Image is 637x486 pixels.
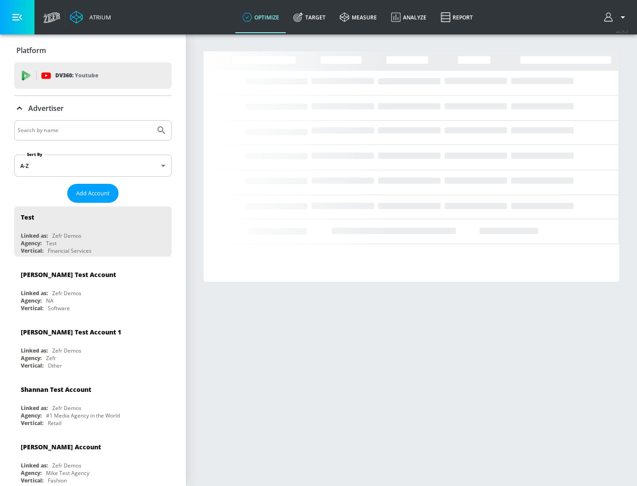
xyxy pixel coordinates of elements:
[14,206,172,257] div: TestLinked as:Zefr DemosAgency:TestVertical:Financial Services
[48,419,61,427] div: Retail
[14,155,172,177] div: A-Z
[16,46,46,55] p: Platform
[46,354,56,362] div: Zefr
[21,239,42,247] div: Agency:
[48,304,70,312] div: Software
[52,347,81,354] div: Zefr Demos
[434,1,480,33] a: Report
[21,469,42,477] div: Agency:
[235,1,286,33] a: optimize
[21,247,43,254] div: Vertical:
[21,362,43,369] div: Vertical:
[18,125,152,136] input: Search by name
[55,71,98,80] p: DV360:
[48,247,92,254] div: Financial Services
[86,13,111,21] div: Atrium
[21,462,48,469] div: Linked as:
[14,379,172,429] div: Shannan Test AccountLinked as:Zefr DemosAgency:#1 Media Agency in the WorldVertical:Retail
[52,289,81,297] div: Zefr Demos
[21,213,34,221] div: Test
[21,419,43,427] div: Vertical:
[21,404,48,412] div: Linked as:
[48,477,67,484] div: Fashion
[76,188,110,198] span: Add Account
[25,152,44,157] label: Sort By
[14,38,172,63] div: Platform
[21,347,48,354] div: Linked as:
[616,29,628,34] span: v 4.25.2
[21,354,42,362] div: Agency:
[14,264,172,314] div: [PERSON_NAME] Test AccountLinked as:Zefr DemosAgency:NAVertical:Software
[21,328,121,336] div: [PERSON_NAME] Test Account 1
[14,321,172,372] div: [PERSON_NAME] Test Account 1Linked as:Zefr DemosAgency:ZefrVertical:Other
[14,96,172,121] div: Advertiser
[75,71,98,80] p: Youtube
[286,1,333,33] a: Target
[52,232,81,239] div: Zefr Demos
[21,232,48,239] div: Linked as:
[46,469,89,477] div: Mike Test Agency
[46,412,120,419] div: #1 Media Agency in the World
[21,477,43,484] div: Vertical:
[333,1,384,33] a: measure
[21,412,42,419] div: Agency:
[46,239,57,247] div: Test
[21,385,91,394] div: Shannan Test Account
[21,289,48,297] div: Linked as:
[21,297,42,304] div: Agency:
[52,404,81,412] div: Zefr Demos
[48,362,62,369] div: Other
[70,11,111,24] a: Atrium
[52,462,81,469] div: Zefr Demos
[21,270,116,279] div: [PERSON_NAME] Test Account
[21,304,43,312] div: Vertical:
[28,103,64,113] p: Advertiser
[21,443,101,451] div: [PERSON_NAME] Account
[14,62,172,89] div: DV360: Youtube
[384,1,434,33] a: Analyze
[46,297,54,304] div: NA
[67,184,119,203] button: Add Account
